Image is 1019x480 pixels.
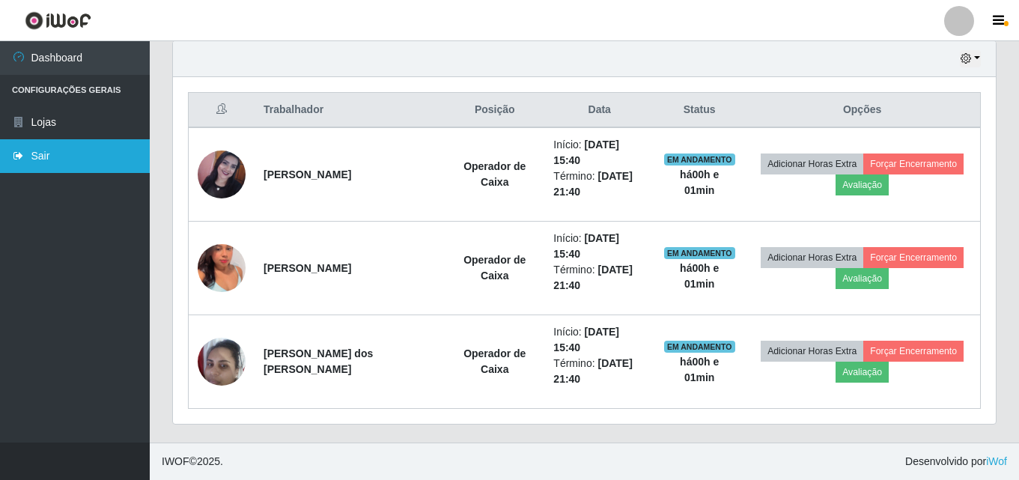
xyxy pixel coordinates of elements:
[463,347,526,375] strong: Operador de Caixa
[553,137,645,168] li: Início:
[264,347,373,375] strong: [PERSON_NAME] dos [PERSON_NAME]
[198,225,246,311] img: 1705542022444.jpeg
[553,324,645,356] li: Início:
[863,247,964,268] button: Forçar Encerramento
[25,11,91,30] img: CoreUI Logo
[445,93,544,128] th: Posição
[761,247,863,268] button: Adicionar Horas Extra
[836,362,889,383] button: Avaliação
[162,454,223,470] span: © 2025 .
[553,139,619,166] time: [DATE] 15:40
[836,174,889,195] button: Avaliação
[761,341,863,362] button: Adicionar Horas Extra
[264,262,351,274] strong: [PERSON_NAME]
[664,341,735,353] span: EM ANDAMENTO
[553,326,619,353] time: [DATE] 15:40
[680,168,719,196] strong: há 00 h e 01 min
[680,262,719,290] strong: há 00 h e 01 min
[553,356,645,387] li: Término:
[761,154,863,174] button: Adicionar Horas Extra
[264,168,351,180] strong: [PERSON_NAME]
[553,231,645,262] li: Início:
[463,254,526,282] strong: Operador de Caixa
[863,341,964,362] button: Forçar Encerramento
[654,93,744,128] th: Status
[198,151,246,198] img: 1752499690681.jpeg
[664,247,735,259] span: EM ANDAMENTO
[905,454,1007,470] span: Desenvolvido por
[162,455,189,467] span: IWOF
[986,455,1007,467] a: iWof
[255,93,445,128] th: Trabalhador
[553,168,645,200] li: Término:
[744,93,980,128] th: Opções
[553,262,645,294] li: Término:
[863,154,964,174] button: Forçar Encerramento
[664,154,735,165] span: EM ANDAMENTO
[544,93,654,128] th: Data
[463,160,526,188] strong: Operador de Caixa
[553,232,619,260] time: [DATE] 15:40
[836,268,889,289] button: Avaliação
[680,356,719,383] strong: há 00 h e 01 min
[198,329,246,393] img: 1658953242663.jpeg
